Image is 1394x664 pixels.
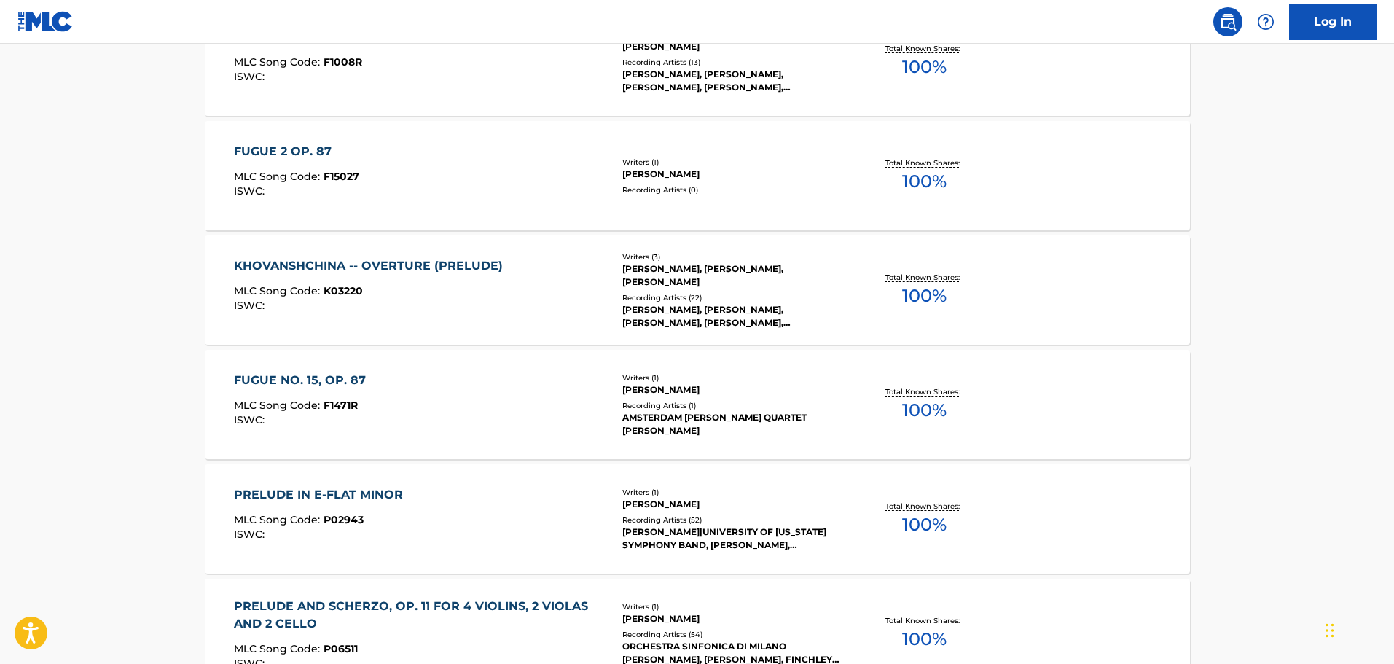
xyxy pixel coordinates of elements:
[205,235,1190,345] a: KHOVANSHCHINA -- OVERTURE (PRELUDE)MLC Song Code:K03220ISWC:Writers (3)[PERSON_NAME], [PERSON_NAM...
[902,283,947,309] span: 100 %
[234,642,324,655] span: MLC Song Code :
[885,615,963,626] p: Total Known Shares:
[622,303,842,329] div: [PERSON_NAME], [PERSON_NAME], [PERSON_NAME], [PERSON_NAME], [PERSON_NAME], MARIINSKY ORCHESTRA, R...
[17,11,74,32] img: MLC Logo
[622,515,842,526] div: Recording Artists ( 52 )
[234,513,324,526] span: MLC Song Code :
[324,642,358,655] span: P06511
[324,513,364,526] span: P02943
[324,284,363,297] span: K03220
[234,70,268,83] span: ISWC :
[234,486,410,504] div: PRELUDE IN E-FLAT MINOR
[902,512,947,538] span: 100 %
[902,168,947,195] span: 100 %
[902,54,947,80] span: 100 %
[885,386,963,397] p: Total Known Shares:
[622,411,842,437] div: AMSTERDAM [PERSON_NAME] QUARTET [PERSON_NAME]
[205,350,1190,459] a: FUGUE NO. 15, OP. 87MLC Song Code:F1471RISWC:Writers (1)[PERSON_NAME]Recording Artists (1)AMSTERD...
[234,143,359,160] div: FUGUE 2 OP. 87
[205,121,1190,230] a: FUGUE 2 OP. 87MLC Song Code:F15027ISWC:Writers (1)[PERSON_NAME]Recording Artists (0)Total Known S...
[622,184,842,195] div: Recording Artists ( 0 )
[234,257,510,275] div: KHOVANSHCHINA -- OVERTURE (PRELUDE)
[622,498,842,511] div: [PERSON_NAME]
[1251,7,1280,36] div: Help
[622,372,842,383] div: Writers ( 1 )
[1213,7,1242,36] a: Public Search
[324,55,362,69] span: F1008R
[885,43,963,54] p: Total Known Shares:
[234,184,268,198] span: ISWC :
[205,7,1190,116] a: FUNERAL AND TRIUMPHAL PRELUDE, OP. 130MLC Song Code:F1008RISWC:Writers (1)[PERSON_NAME]Recording ...
[622,168,842,181] div: [PERSON_NAME]
[234,55,324,69] span: MLC Song Code :
[622,383,842,397] div: [PERSON_NAME]
[902,626,947,652] span: 100 %
[234,528,268,541] span: ISWC :
[622,526,842,552] div: [PERSON_NAME]|UNIVERSITY OF [US_STATE] SYMPHONY BAND, [PERSON_NAME], [PERSON_NAME], UNIVERSITY OF...
[622,262,842,289] div: [PERSON_NAME], [PERSON_NAME], [PERSON_NAME]
[622,601,842,612] div: Writers ( 1 )
[902,397,947,423] span: 100 %
[622,68,842,94] div: [PERSON_NAME], [PERSON_NAME], [PERSON_NAME], [PERSON_NAME], [PERSON_NAME], [PERSON_NAME], [PERSON...
[885,272,963,283] p: Total Known Shares:
[1289,4,1377,40] a: Log In
[1321,594,1394,664] iframe: Chat Widget
[622,157,842,168] div: Writers ( 1 )
[234,399,324,412] span: MLC Song Code :
[234,299,268,312] span: ISWC :
[622,629,842,640] div: Recording Artists ( 54 )
[324,399,358,412] span: F1471R
[1219,13,1237,31] img: search
[622,251,842,262] div: Writers ( 3 )
[622,292,842,303] div: Recording Artists ( 22 )
[622,400,842,411] div: Recording Artists ( 1 )
[234,598,596,633] div: PRELUDE AND SCHERZO, OP. 11 FOR 4 VIOLINS, 2 VIOLAS AND 2 CELLO
[234,413,268,426] span: ISWC :
[622,57,842,68] div: Recording Artists ( 13 )
[234,284,324,297] span: MLC Song Code :
[622,487,842,498] div: Writers ( 1 )
[885,501,963,512] p: Total Known Shares:
[622,40,842,53] div: [PERSON_NAME]
[205,464,1190,574] a: PRELUDE IN E-FLAT MINORMLC Song Code:P02943ISWC:Writers (1)[PERSON_NAME]Recording Artists (52)[PE...
[234,170,324,183] span: MLC Song Code :
[1257,13,1274,31] img: help
[234,372,373,389] div: FUGUE NO. 15, OP. 87
[622,612,842,625] div: [PERSON_NAME]
[1326,609,1334,652] div: Drag
[324,170,359,183] span: F15027
[885,157,963,168] p: Total Known Shares:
